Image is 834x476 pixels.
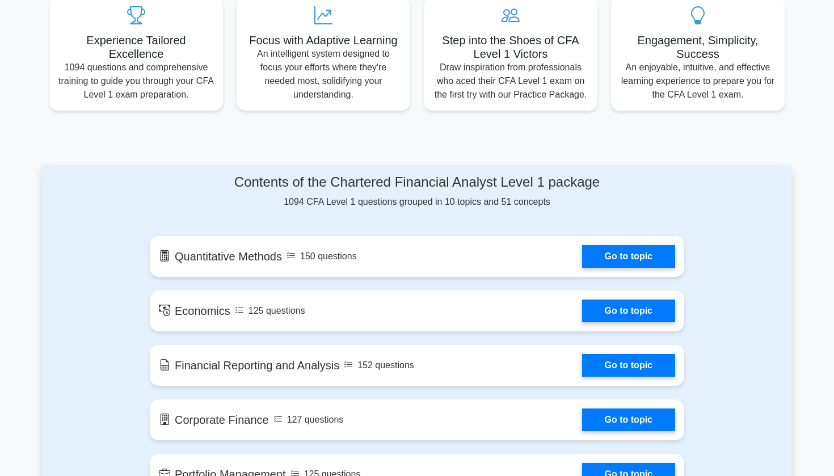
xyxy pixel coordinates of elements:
[582,408,675,431] a: Go to topic
[620,33,776,61] h5: Engagement, Simplicity, Success
[582,354,675,377] a: Go to topic
[58,61,214,102] p: 1094 questions and comprehensive training to guide you through your CFA Level 1 exam preparation.
[433,61,588,102] p: Draw inspiration from professionals who aced their CFA Level 1 exam on the first try with our Pra...
[246,47,401,102] p: An intelligent system designed to focus your efforts where they're needed most, solidifying your ...
[582,300,675,322] a: Go to topic
[150,174,684,209] div: 1094 CFA Level 1 questions grouped in 10 topics and 51 concepts
[150,174,684,191] h4: Contents of the Chartered Financial Analyst Level 1 package
[246,33,401,47] h5: Focus with Adaptive Learning
[620,61,776,102] p: An enjoyable, intuitive, and effective learning experience to prepare you for the CFA Level 1 exam.
[582,245,675,268] a: Go to topic
[58,33,214,61] h5: Experience Tailored Excellence
[433,33,588,61] h5: Step into the Shoes of CFA Level 1 Victors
